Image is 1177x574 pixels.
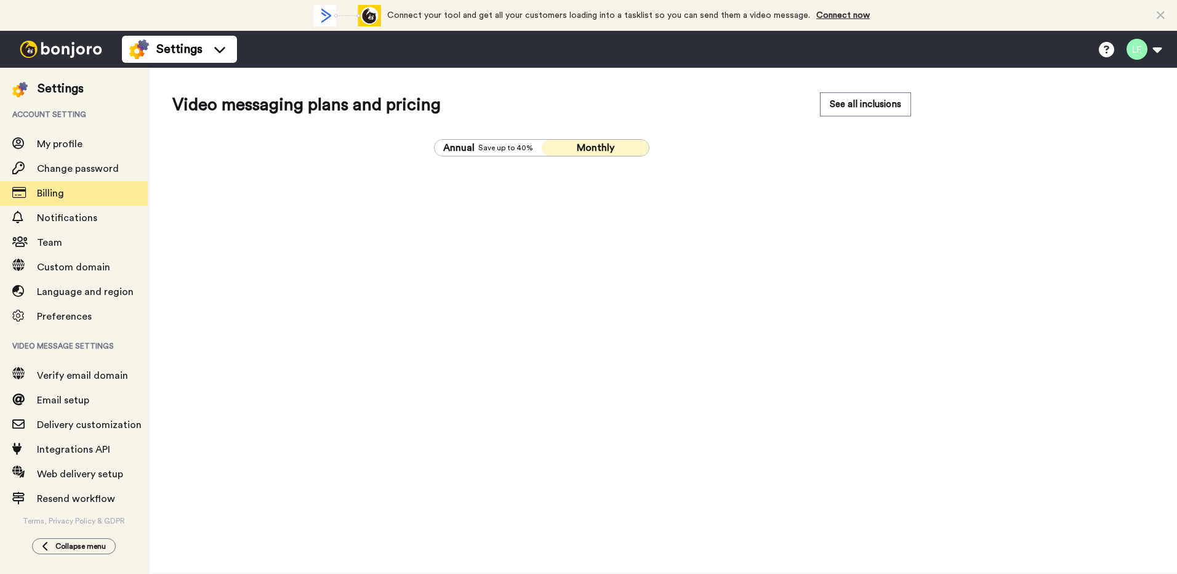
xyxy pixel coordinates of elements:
[313,5,381,26] div: animation
[542,140,649,156] button: Monthly
[37,445,110,455] span: Integrations API
[37,188,64,198] span: Billing
[37,420,142,430] span: Delivery customization
[816,11,870,20] a: Connect now
[387,11,810,20] span: Connect your tool and get all your customers loading into a tasklist so you can send them a video...
[37,287,134,297] span: Language and region
[37,371,128,381] span: Verify email domain
[37,494,115,504] span: Resend workflow
[37,213,97,223] span: Notifications
[478,143,533,153] span: Save up to 40%
[820,92,911,116] button: See all inclusions
[172,92,441,117] span: Video messaging plans and pricing
[55,541,106,551] span: Collapse menu
[37,139,82,149] span: My profile
[37,262,110,272] span: Custom domain
[435,140,542,156] button: AnnualSave up to 40%
[15,41,107,58] img: bj-logo-header-white.svg
[37,395,89,405] span: Email setup
[37,312,92,321] span: Preferences
[129,39,149,59] img: settings-colored.svg
[38,80,84,97] div: Settings
[37,238,62,248] span: Team
[12,82,28,97] img: settings-colored.svg
[577,143,614,153] span: Monthly
[37,164,119,174] span: Change password
[443,140,475,155] span: Annual
[156,41,203,58] span: Settings
[37,469,123,479] span: Web delivery setup
[32,538,116,554] button: Collapse menu
[820,92,911,117] a: See all inclusions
